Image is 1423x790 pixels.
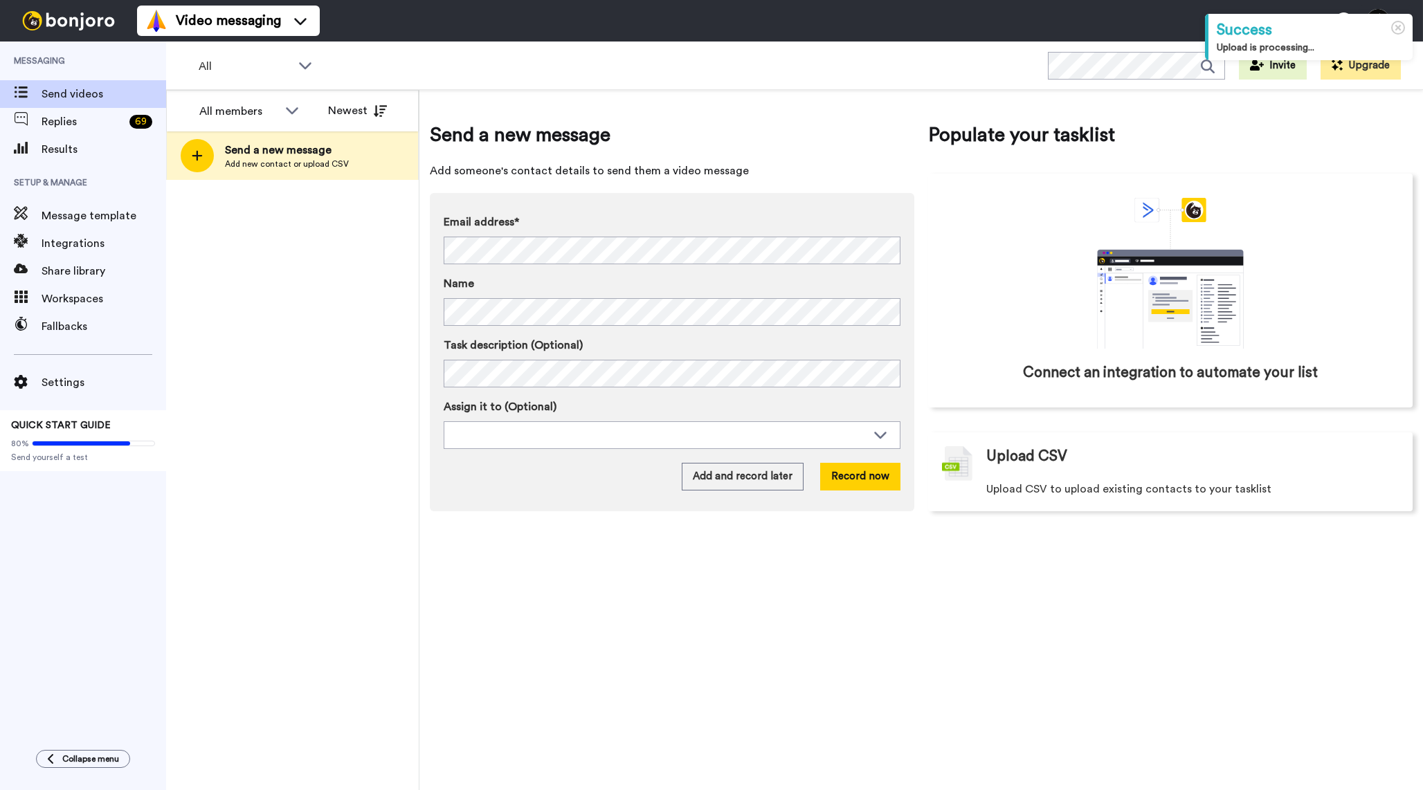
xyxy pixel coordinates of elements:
span: Add new contact or upload CSV [225,158,349,169]
span: Send yourself a test [11,452,155,463]
span: Upload CSV to upload existing contacts to your tasklist [986,481,1271,497]
div: 69 [129,115,152,129]
img: csv-grey.png [942,446,972,481]
span: Populate your tasklist [928,121,1413,149]
span: Replies [42,113,124,130]
span: Collapse menu [62,753,119,764]
span: Workspaces [42,291,166,307]
span: Send a new message [430,121,914,149]
div: Upload is processing... [1217,41,1404,55]
div: animation [1067,198,1274,349]
button: Upgrade [1321,52,1401,80]
span: Share library [42,263,166,279]
span: 80% [11,438,29,449]
span: Send videos [42,86,166,102]
button: Collapse menu [36,750,130,768]
label: Task description (Optional) [444,337,900,353]
span: Integrations [42,235,166,252]
div: All members [199,103,278,120]
span: QUICK START GUIDE [11,421,111,430]
img: bj-logo-header-white.svg [17,11,120,30]
label: Email address* [444,214,900,230]
button: Record now [820,463,900,490]
span: All [199,58,291,75]
span: Results [42,141,166,158]
span: Settings [42,374,166,391]
span: Video messaging [176,11,281,30]
button: Invite [1239,52,1307,80]
span: Message template [42,208,166,224]
span: Name [444,275,474,292]
span: Add someone's contact details to send them a video message [430,163,914,179]
label: Assign it to (Optional) [444,398,900,415]
span: Send a new message [225,142,349,158]
span: Connect an integration to automate your list [1023,362,1318,383]
span: Fallbacks [42,318,166,335]
button: Newest [318,97,397,125]
img: vm-color.svg [145,10,167,32]
button: Add and record later [682,463,804,490]
span: Upload CSV [986,446,1067,467]
div: Success [1217,19,1404,41]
